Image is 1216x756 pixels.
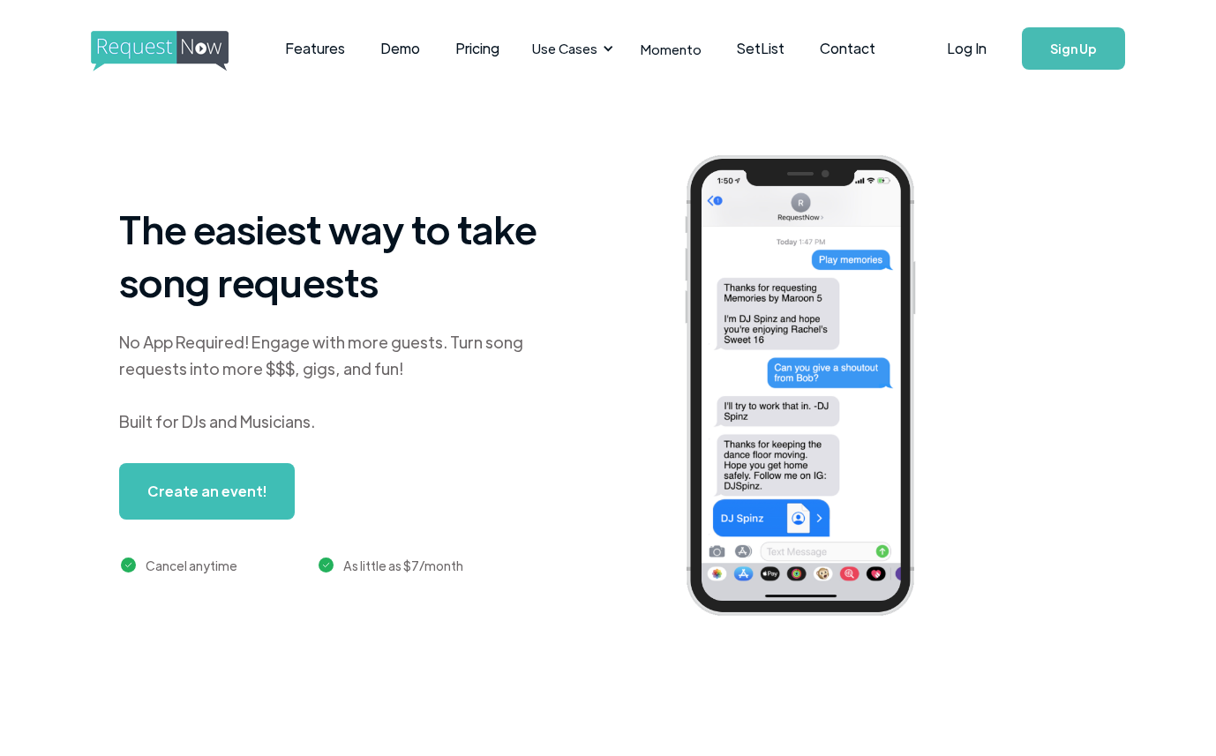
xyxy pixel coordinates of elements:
[121,558,136,573] img: green checkmark
[363,21,438,76] a: Demo
[343,555,463,576] div: As little as $7/month
[802,21,893,76] a: Contact
[623,23,719,75] a: Momento
[91,31,223,66] a: home
[1022,27,1125,70] a: Sign Up
[929,18,1004,79] a: Log In
[522,21,619,76] div: Use Cases
[119,463,295,520] a: Create an event!
[119,329,560,435] div: No App Required! Engage with more guests. Turn song requests into more $$$, gigs, and fun! Built ...
[719,21,802,76] a: SetList
[91,31,261,71] img: requestnow logo
[438,21,517,76] a: Pricing
[119,202,560,308] h1: The easiest way to take song requests
[319,558,334,573] img: green checkmark
[146,555,237,576] div: Cancel anytime
[664,143,963,634] img: iphone screenshot
[267,21,363,76] a: Features
[532,39,597,58] div: Use Cases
